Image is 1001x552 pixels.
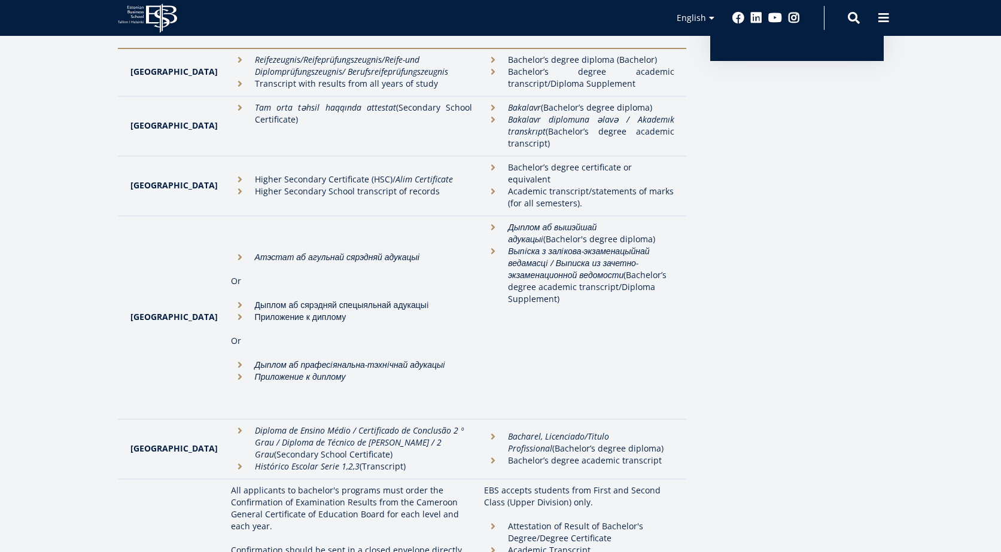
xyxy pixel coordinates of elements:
[255,460,360,472] em: Histórico Escolar Serie 1,2,3
[508,102,541,113] em: Bakalavr
[231,311,473,323] li: Приложение к диплому
[255,54,448,77] em: und Diplomprüfungszeugnis/ Berufsreifeprüfungszeugnis
[484,245,674,305] li: (Bachelor’s degree academic transcript/Diploma Supplement)
[484,484,674,508] p: EBS accepts students from First and Second Class (Upper Division) only.
[768,12,782,24] a: Youtube
[484,114,674,150] li: (Bachelor’s degree academic transcript)
[231,299,473,311] li: Дыплом аб сярэдняй спецыяльнай адукацыi
[484,221,674,245] li: (Bachelor's degree diploma)
[508,245,649,280] em: Выпiска з залiкова-экзаменацыйнай ведамасцi / Выписка из зачетно-экзаменационной ведомости
[231,173,473,185] li: Higher Secondary Certificate (HSC)/
[484,520,674,544] li: Attestation of Result of Bachelor's Degree/Degree Certificate
[395,173,453,185] em: Alim Certificate
[750,12,762,24] a: Linkedin
[255,54,405,65] em: Reifezeugnis/Reifeprüfungszeugnis/Reife-
[508,221,597,245] em: Дыплом аб вышэйшай адукацыi
[130,179,218,191] strong: [GEOGRAPHIC_DATA]
[732,12,744,24] a: Facebook
[255,251,419,263] em: Атэстат аб агульнай сярэдняй адукацыі
[255,371,346,382] em: Приложение к диплому
[130,311,218,322] strong: [GEOGRAPHIC_DATA]
[508,114,674,137] em: Bakalavr diplomuna əlavə / Akademık transkrıpt
[484,102,674,114] li: (Bachelor’s degree diploma)
[231,78,473,90] li: Transcript with results from all years of study
[484,161,674,185] li: Bachelor’s degree certificate or equivalent
[484,431,674,455] li: (Bachelor’s degree diploma)
[130,120,218,131] strong: [GEOGRAPHIC_DATA]
[231,425,473,460] li: (Secondary School Certificate)
[231,484,473,532] p: All applicants to bachelor's programs must order the Confirmation of Examination Results from the...
[484,455,674,466] li: Bachelor’s degree academic transcript
[788,12,800,24] a: Instagram
[231,185,473,197] li: Higher Secondary School transcript of records
[231,335,473,347] p: Or
[255,425,464,460] em: Diploma de Ensino Médio / Certificado de Conclusão 2 º Grau / Diploma de Técnico de [PERSON_NAME]...
[255,102,396,113] em: Tam orta təhsil haqqında attestat
[484,54,674,66] li: Bachelor’s degree diploma (Bachelor)
[231,275,473,287] p: Or
[508,431,609,454] em: Bacharel, Licenciado/Titulo Profissional
[231,460,473,472] li: (Transcript)
[484,185,674,209] li: Academic transcript/statements of marks (for all semesters).
[255,359,446,370] em: Дыплом аб прафесiянальна-тэхнiчнай адукацыi
[130,66,218,77] strong: [GEOGRAPHIC_DATA]
[231,102,473,126] li: (Secondary School Certificate)
[130,443,218,454] strong: [GEOGRAPHIC_DATA]
[484,66,674,90] li: Bachelor’s degree academic transcript/Diploma Supplement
